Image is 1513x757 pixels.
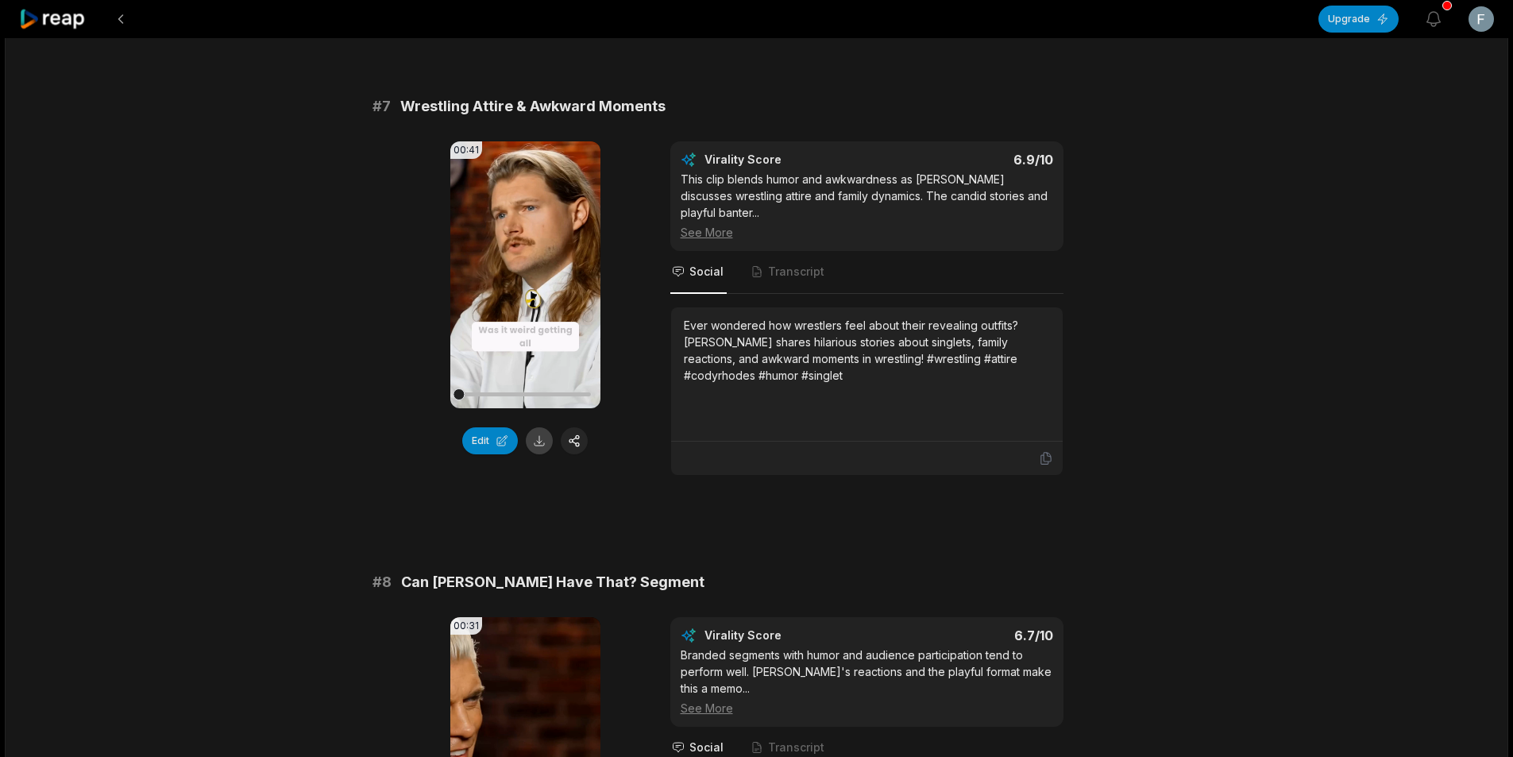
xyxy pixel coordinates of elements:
[372,571,392,593] span: # 8
[768,740,824,755] span: Transcript
[704,628,875,643] div: Virality Score
[372,95,391,118] span: # 7
[450,141,600,408] video: Your browser does not support mp4 format.
[882,628,1053,643] div: 6.7 /10
[704,152,875,168] div: Virality Score
[689,264,724,280] span: Social
[689,740,724,755] span: Social
[401,571,704,593] span: Can [PERSON_NAME] Have That? Segment
[768,264,824,280] span: Transcript
[681,171,1053,241] div: This clip blends humor and awkwardness as [PERSON_NAME] discusses wrestling attire and family dyn...
[681,647,1053,716] div: Branded segments with humor and audience participation tend to perform well. [PERSON_NAME]'s reac...
[882,152,1053,168] div: 6.9 /10
[1318,6,1399,33] button: Upgrade
[400,95,666,118] span: Wrestling Attire & Awkward Moments
[681,224,1053,241] div: See More
[462,427,518,454] button: Edit
[684,317,1050,384] div: Ever wondered how wrestlers feel about their revealing outfits? [PERSON_NAME] shares hilarious st...
[670,251,1063,294] nav: Tabs
[681,700,1053,716] div: See More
